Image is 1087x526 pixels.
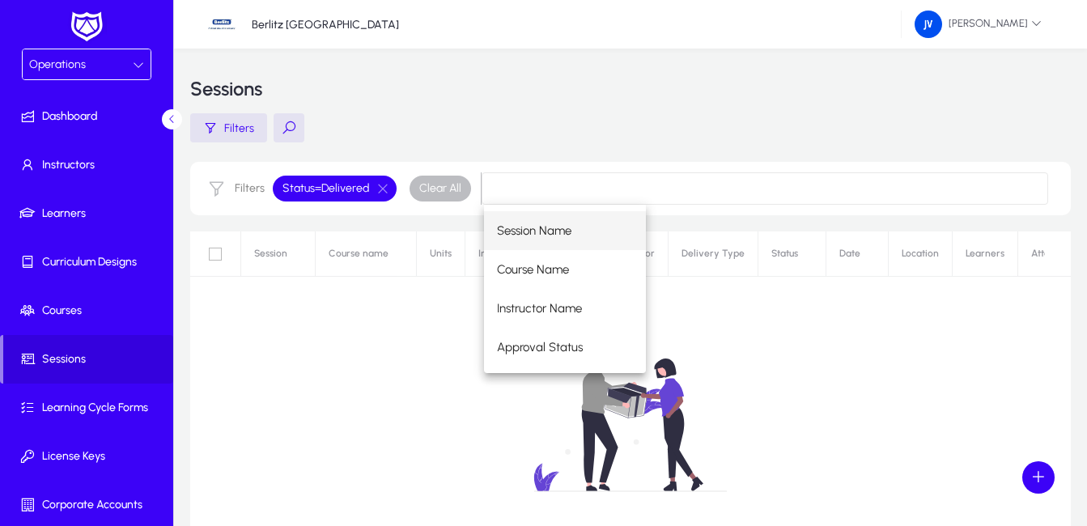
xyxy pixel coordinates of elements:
span: Status = Delivered [282,180,369,197]
span: Instructors [3,157,176,173]
button: [PERSON_NAME] [902,10,1055,39]
span: Learners [3,206,176,222]
span: Sessions [3,351,173,367]
p: Berlitz [GEOGRAPHIC_DATA] [252,18,399,32]
a: Dashboard [3,92,176,141]
label: Filters [235,182,265,196]
h3: Sessions [190,79,262,99]
a: Instructors [3,141,176,189]
span: Approval Status [497,337,583,357]
span: Learning Cycle Forms [3,400,176,416]
img: white-logo.png [66,10,107,44]
img: 34.jpg [206,9,237,40]
span: Instructor Name [497,299,582,318]
img: 162.png [915,11,942,38]
span: License Keys [3,448,176,464]
span: Dashboard [3,108,176,125]
button: Filters [190,113,267,142]
a: License Keys [3,432,176,481]
span: Clear All [419,180,461,197]
span: Courses [3,303,176,319]
a: Courses [3,286,176,335]
span: Filters [224,121,254,135]
span: [PERSON_NAME] [915,11,1042,38]
a: Curriculum Designs [3,238,176,286]
span: Curriculum Designs [3,254,176,270]
span: Course Name [497,260,569,279]
a: Learners [3,189,176,238]
a: Learning Cycle Forms [3,384,176,432]
span: Operations [29,57,86,71]
span: Session Name [497,221,571,240]
span: Corporate Accounts [3,497,176,513]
